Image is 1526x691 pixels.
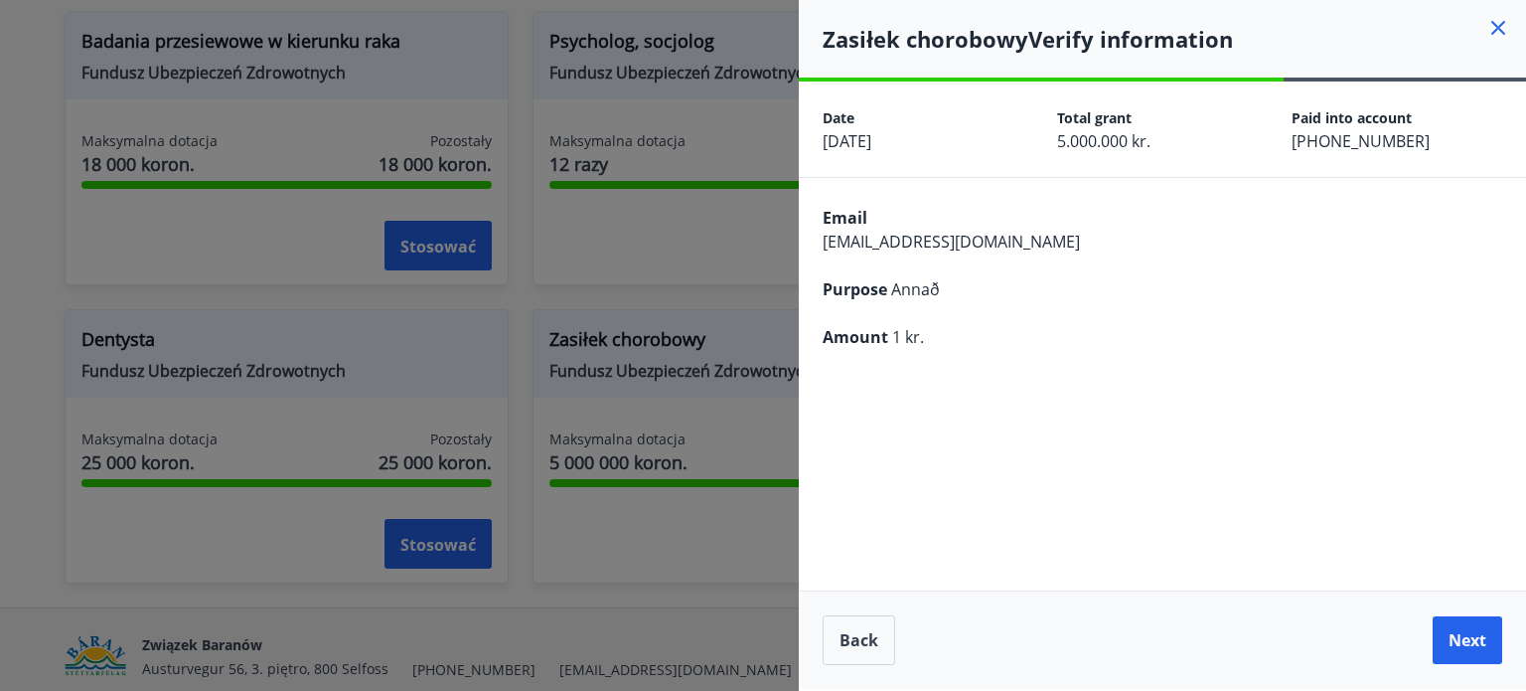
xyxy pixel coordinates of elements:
span: [DATE] [823,130,871,152]
span: Amount [823,326,888,348]
span: Paid into account [1292,108,1412,127]
span: 5.000.000 kr. [1057,130,1150,152]
span: Date [823,108,854,127]
span: Total grant [1057,108,1132,127]
span: [EMAIL_ADDRESS][DOMAIN_NAME] [823,231,1080,253]
h4: Verify information [823,24,1526,54]
span: 1 kr. [892,326,924,348]
button: Back [823,615,895,665]
span: Annað [891,278,940,300]
button: Next [1433,616,1502,664]
span: Purpose [823,278,887,300]
span: Email [823,207,867,229]
font: Zasiłek chorobowy [823,24,1028,54]
span: [PHONE_NUMBER] [1292,130,1430,152]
